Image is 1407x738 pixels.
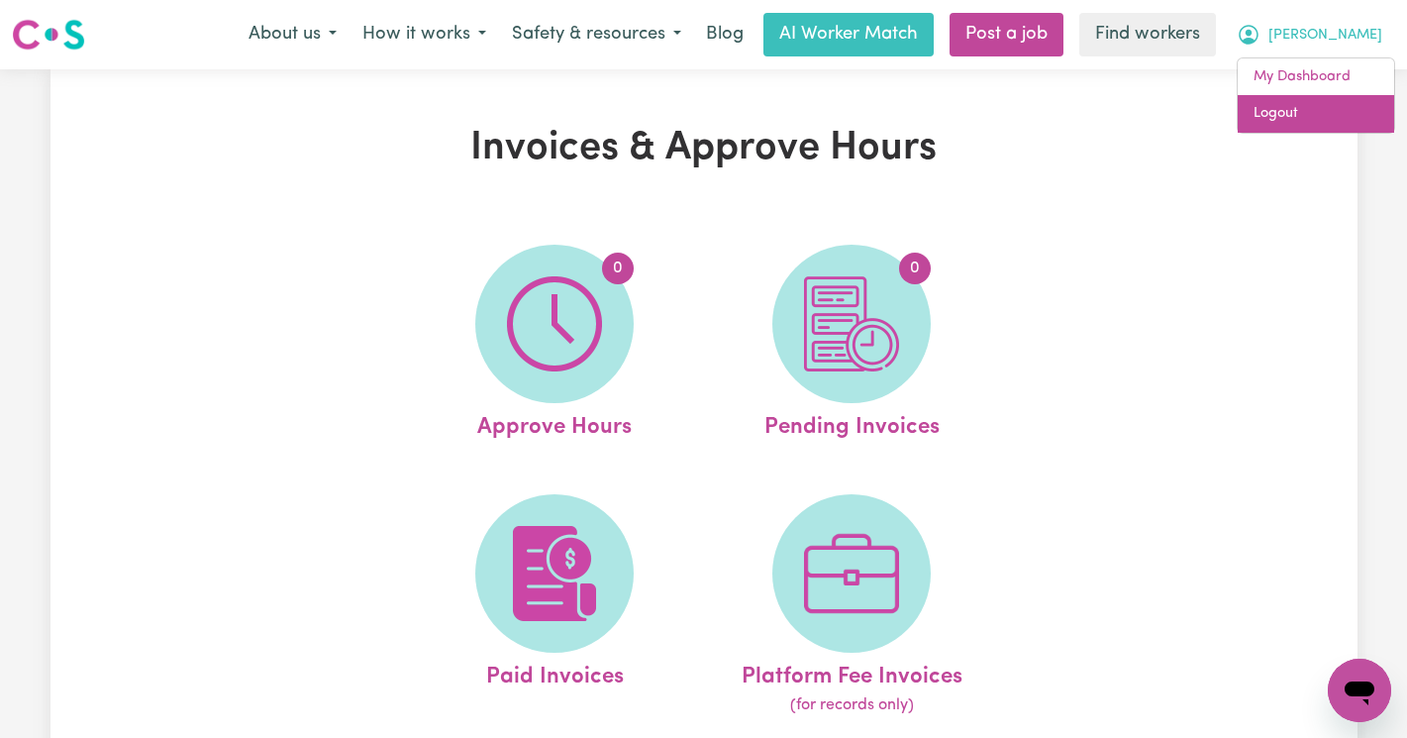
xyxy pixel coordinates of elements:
[236,14,350,55] button: About us
[1238,58,1394,96] a: My Dashboard
[12,12,85,57] a: Careseekers logo
[602,253,634,284] span: 0
[280,125,1128,172] h1: Invoices & Approve Hours
[899,253,931,284] span: 0
[709,494,994,718] a: Platform Fee Invoices(for records only)
[950,13,1063,56] a: Post a job
[1268,25,1382,47] span: [PERSON_NAME]
[709,245,994,445] a: Pending Invoices
[764,403,940,445] span: Pending Invoices
[412,245,697,445] a: Approve Hours
[486,653,624,694] span: Paid Invoices
[477,403,632,445] span: Approve Hours
[790,693,914,717] span: (for records only)
[350,14,499,55] button: How it works
[1237,57,1395,134] div: My Account
[763,13,934,56] a: AI Worker Match
[1328,659,1391,722] iframe: Button to launch messaging window
[499,14,694,55] button: Safety & resources
[12,17,85,53] img: Careseekers logo
[694,13,755,56] a: Blog
[412,494,697,718] a: Paid Invoices
[742,653,962,694] span: Platform Fee Invoices
[1238,95,1394,133] a: Logout
[1224,14,1395,55] button: My Account
[1079,13,1216,56] a: Find workers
